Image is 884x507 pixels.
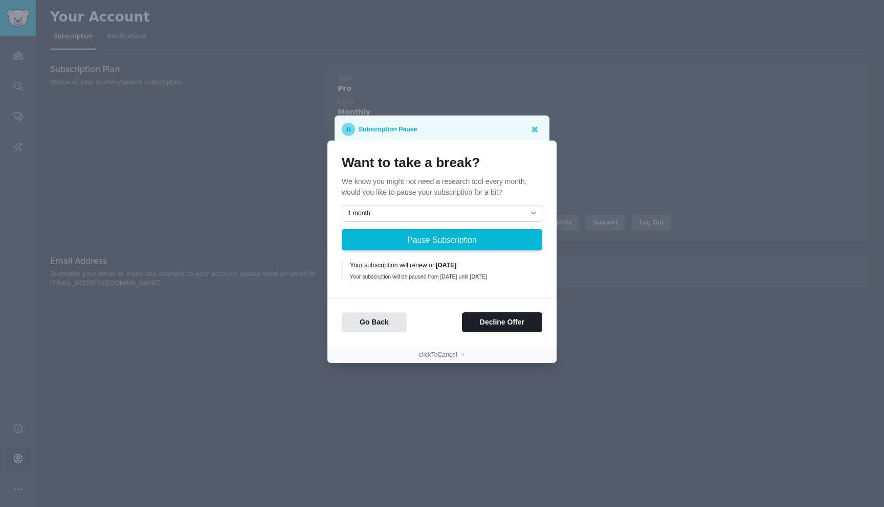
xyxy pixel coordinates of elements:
[436,262,457,269] b: [DATE]
[342,176,542,198] p: We know you might not need a research tool every month, would you like to pause your subscription...
[462,312,542,332] button: Decline Offer
[359,123,417,136] p: Subscription Pause
[350,273,535,280] div: Your subscription will be paused from [DATE] until [DATE]
[342,312,407,332] button: Go Back
[419,351,466,360] button: clickToCancel →
[350,261,535,270] div: Your subscription will renew on
[342,229,542,250] button: Pause Subscription
[342,155,542,171] h1: Want to take a break?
